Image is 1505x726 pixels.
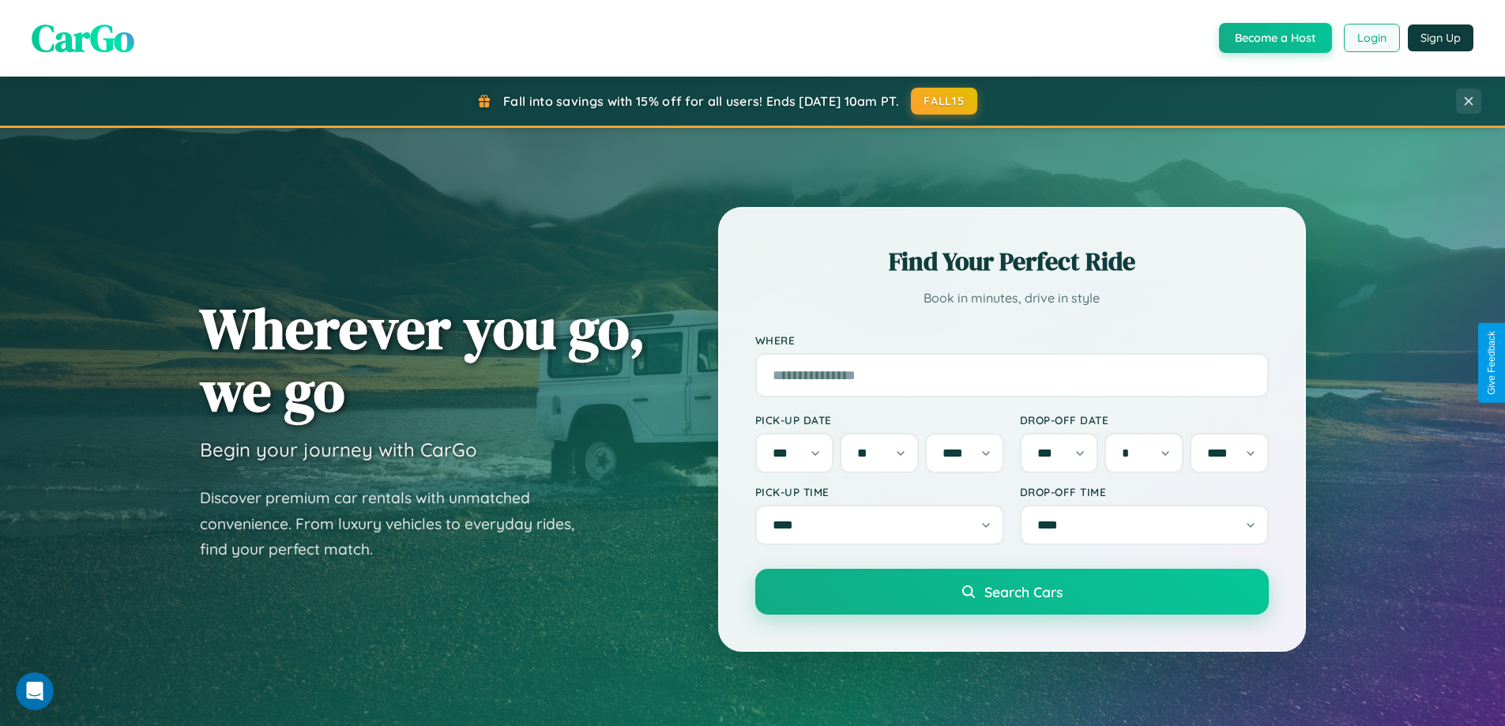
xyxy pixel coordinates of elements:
span: CarGo [32,12,134,64]
button: FALL15 [911,88,977,115]
button: Login [1344,24,1400,52]
h2: Find Your Perfect Ride [755,244,1269,279]
button: Become a Host [1219,23,1332,53]
button: Sign Up [1408,24,1473,51]
h1: Wherever you go, we go [200,297,645,422]
label: Drop-off Time [1020,485,1269,498]
p: Discover premium car rentals with unmatched convenience. From luxury vehicles to everyday rides, ... [200,485,595,562]
label: Pick-up Date [755,413,1004,427]
span: Fall into savings with 15% off for all users! Ends [DATE] 10am PT. [503,93,899,109]
label: Pick-up Time [755,485,1004,498]
div: Give Feedback [1486,331,1497,395]
p: Book in minutes, drive in style [755,287,1269,310]
h3: Begin your journey with CarGo [200,438,477,461]
iframe: Intercom live chat [16,672,54,710]
span: Search Cars [984,583,1063,600]
label: Where [755,333,1269,347]
label: Drop-off Date [1020,413,1269,427]
button: Search Cars [755,569,1269,615]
